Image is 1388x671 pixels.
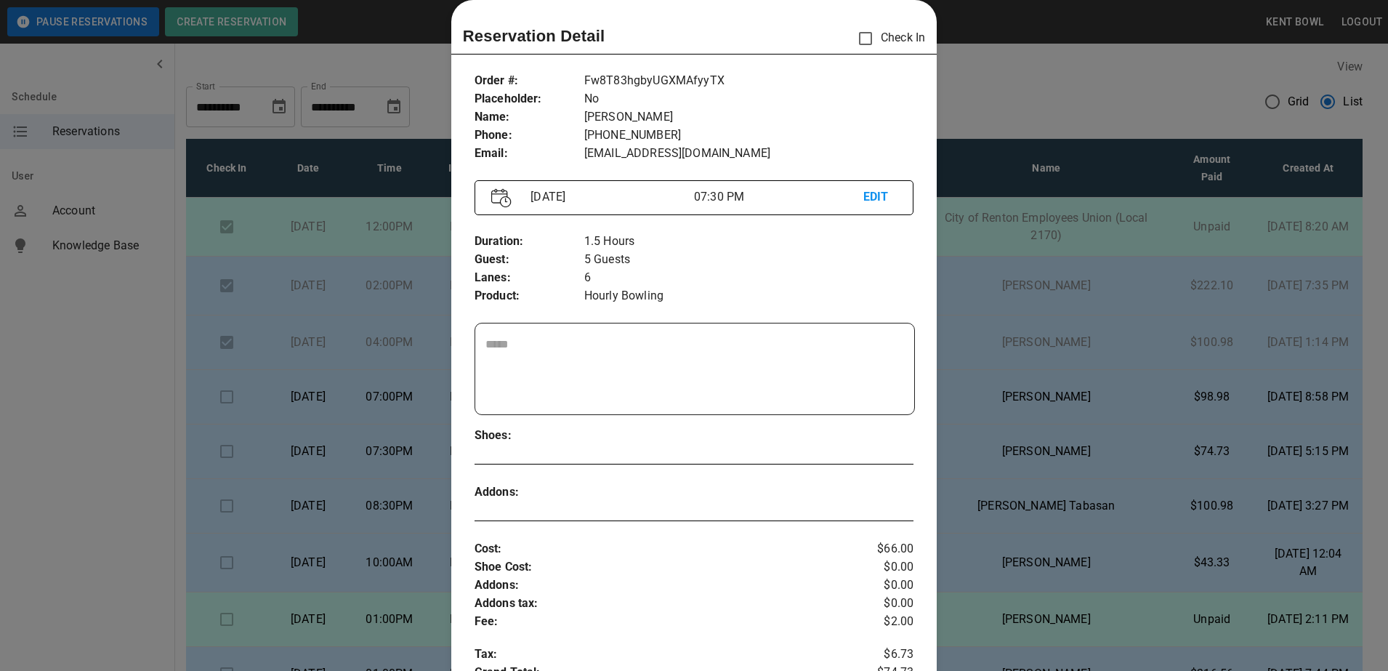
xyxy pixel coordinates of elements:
p: Check In [850,23,925,54]
p: [PERSON_NAME] [584,108,913,126]
p: $0.00 [841,558,914,576]
p: $6.73 [841,646,914,664]
p: $2.00 [841,613,914,631]
p: Product : [475,287,584,305]
p: 6 [584,269,913,287]
p: Addons : [475,483,584,502]
p: 1.5 Hours [584,233,913,251]
p: Lanes : [475,269,584,287]
p: Shoes : [475,427,584,445]
p: Duration : [475,233,584,251]
p: Name : [475,108,584,126]
p: Addons tax : [475,595,841,613]
p: Addons : [475,576,841,595]
p: [EMAIL_ADDRESS][DOMAIN_NAME] [584,145,913,163]
p: Reservation Detail [463,24,605,48]
p: Guest : [475,251,584,269]
p: Fw8T83hgbyUGXMAfyyTX [584,72,913,90]
img: Vector [491,188,512,208]
p: Fee : [475,613,841,631]
p: $66.00 [841,540,914,558]
p: [DATE] [525,188,694,206]
p: 07:30 PM [694,188,863,206]
p: Placeholder : [475,90,584,108]
p: Hourly Bowling [584,287,913,305]
p: Shoe Cost : [475,558,841,576]
p: No [584,90,913,108]
p: EDIT [863,188,897,206]
p: 5 Guests [584,251,913,269]
p: Order # : [475,72,584,90]
p: [PHONE_NUMBER] [584,126,913,145]
p: Cost : [475,540,841,558]
p: $0.00 [841,595,914,613]
p: $0.00 [841,576,914,595]
p: Email : [475,145,584,163]
p: Phone : [475,126,584,145]
p: Tax : [475,646,841,664]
